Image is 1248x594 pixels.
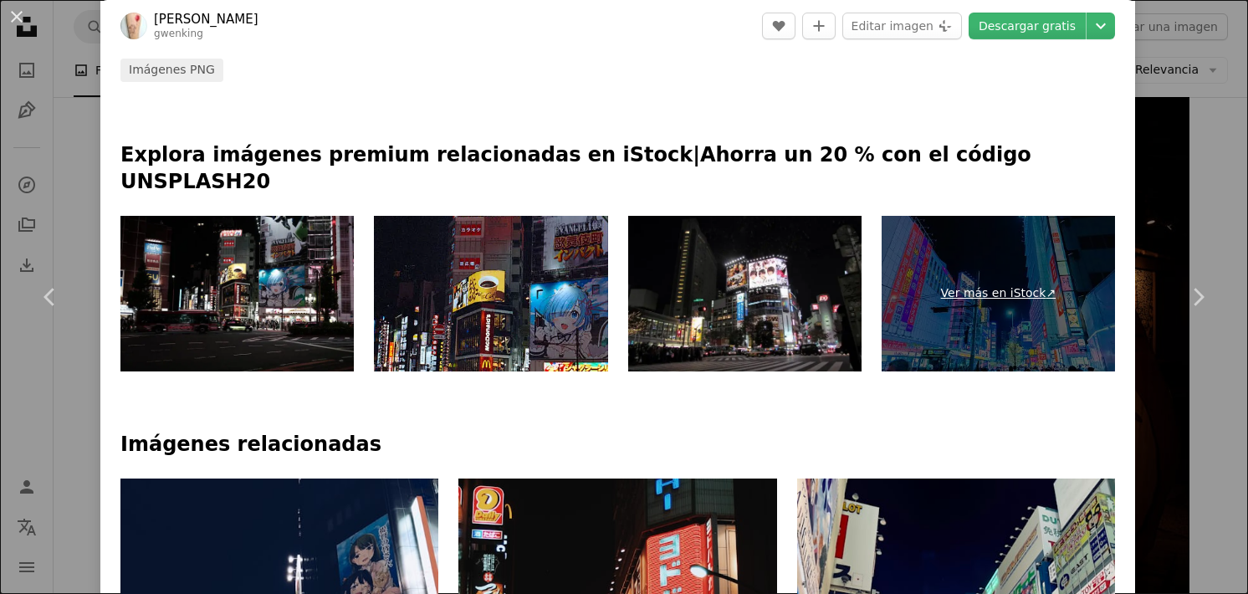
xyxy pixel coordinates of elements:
a: Siguiente [1148,217,1248,377]
img: Cruce de Shibuya [628,216,862,371]
a: Imágenes PNG [120,59,223,82]
a: Ver más en iStock↗ [882,216,1115,371]
a: [PERSON_NAME] [154,11,258,28]
h4: Imágenes relacionadas [120,432,1115,458]
button: Añade a la colección [802,13,836,39]
button: Me gusta [762,13,795,39]
img: Paisaje urbano de la puerta de Kabukicho, después del anochecer [120,216,354,371]
button: Elegir el tamaño de descarga [1087,13,1115,39]
a: gwenking [154,28,203,39]
img: Ve al perfil de Gwen King [120,13,147,39]
img: Cruce de vallas publicitarias de anime [374,216,607,371]
p: Explora imágenes premium relacionadas en iStock | Ahorra un 20 % con el código UNSPLASH20 [120,142,1115,196]
button: Editar imagen [842,13,962,39]
a: Descargar gratis [969,13,1086,39]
